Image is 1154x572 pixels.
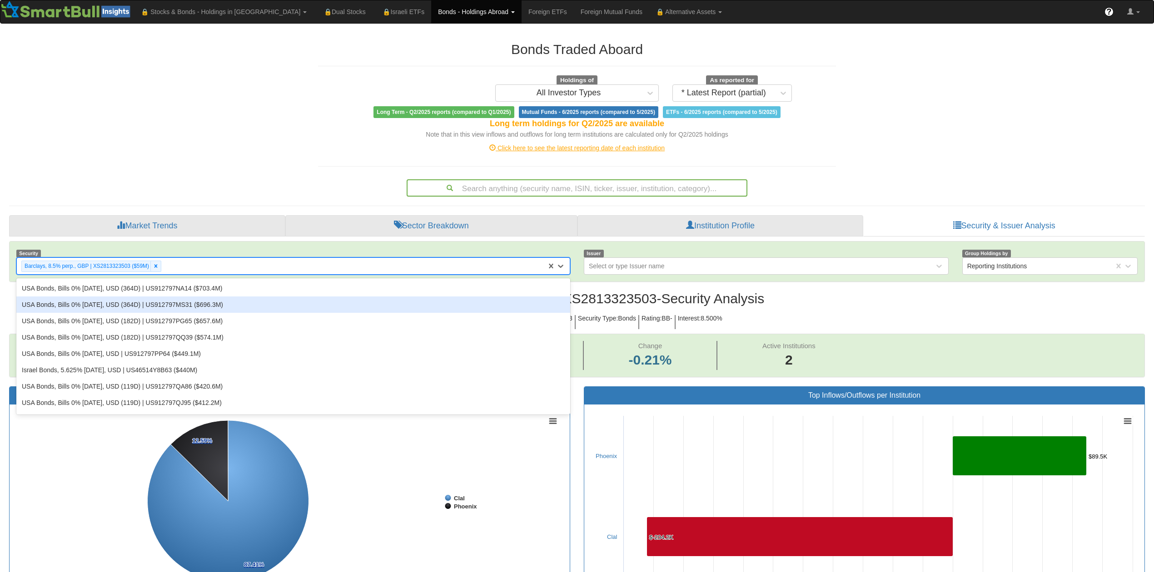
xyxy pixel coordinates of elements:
a: 🔒 Stocks & Bonds - Holdings in [GEOGRAPHIC_DATA] [134,0,313,23]
a: Bonds - Holdings Abroad [431,0,522,23]
a: 🔒Israeli ETFs [373,0,431,23]
span: Issuer [584,250,604,257]
tspan: 12.59% [192,437,213,444]
span: -0.21% [628,350,672,370]
span: 2 [762,350,816,370]
span: ETFs - 6/2025 reports (compared to 5/2025) [663,106,781,118]
tspan: 87.41% [244,561,264,568]
div: * Latest Report (partial) [681,89,766,98]
div: USA Bonds, Bills 0% [DATE], USD (182D) | US912797QQ39 ($574.1M) [16,329,570,345]
span: ? [1107,7,1112,16]
div: Barclays, 8.5% perp., GBP | XS2813323503 ($59M) [22,261,150,271]
div: USA Bonds, Bills 0% [DATE], USD (182D) | US912797PG65 ($657.6M) [16,313,570,329]
span: Security [16,250,41,257]
div: USA Bonds, Bills 0% [DATE], USD (119D) | US912797QA86 ($420.6M) [16,378,570,394]
div: Reporting Institutions [967,261,1027,271]
h3: Top Inflows/Outflows per Institution [591,391,1138,399]
div: Select or type Issuer name [589,261,665,271]
div: Note that in this view inflows and outflows for long term institutions are calculated only for Q2... [318,130,836,139]
a: Institution Profile [577,215,864,237]
span: Group Holdings by [962,250,1011,257]
img: Smartbull [0,0,134,19]
div: USA Bonds, Bills 0% [DATE], USD | US912797PP64 ($449.1M) [16,345,570,362]
tspan: Clal [454,495,465,502]
h5: Interest : 8.500% [676,315,725,329]
a: Foreign Mutual Funds [574,0,649,23]
div: All Investor Types [537,89,601,98]
a: Phoenix [596,453,617,459]
a: Foreign ETFs [522,0,574,23]
div: Israel Bonds, 5.625% [DATE], USD | US46514Y8B63 ($440M) [16,362,570,378]
h5: Security Type : Bonds [576,315,639,329]
h2: Bonds Traded Aboard [318,42,836,57]
a: 🔒Dual Stocks [313,0,372,23]
a: ? [1098,0,1120,23]
h2: Barclays, 8.5% perp., GBP | XS2813323503 - Security Analysis [9,291,1145,306]
h5: Rating : BB- [639,315,676,329]
span: Long Term - Q2/2025 reports (compared to Q1/2025) [373,106,514,118]
tspan: $-204.2K [649,534,673,541]
a: Clal [607,533,617,540]
a: Security & Issuer Analysis [863,215,1145,237]
span: Mutual Funds - 6/2025 reports (compared to 5/2025) [519,106,658,118]
div: Long term holdings for Q2/2025 are available [318,118,836,130]
a: 🔒 Alternative Assets [649,0,729,23]
div: Click here to see the latest reporting date of each institution [311,143,843,153]
div: Search anything (security name, ISIN, ticker, issuer, institution, category)... [408,180,746,196]
span: Holdings of [557,75,597,85]
span: Active Institutions [762,342,816,350]
tspan: $89.5K [1089,453,1108,460]
a: Sector Breakdown [285,215,577,237]
div: USA Bonds, Bills 0% [DATE], USD (119D) | US912797QJ95 ($412.2M) [16,394,570,411]
a: Market Trends [9,215,285,237]
span: As reported for [706,75,758,85]
tspan: Phoenix [454,503,477,510]
span: Change [638,342,662,350]
div: USA Bonds, Bills 0% [DATE], USD (364D) | US912797NA14 ($703.4M) [16,280,570,296]
div: [GEOGRAPHIC_DATA], 5.75% [DATE], USD | US46514BRM18 ($397.2M) [16,411,570,427]
div: USA Bonds, Bills 0% [DATE], USD (364D) | US912797MS31 ($696.3M) [16,296,570,313]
